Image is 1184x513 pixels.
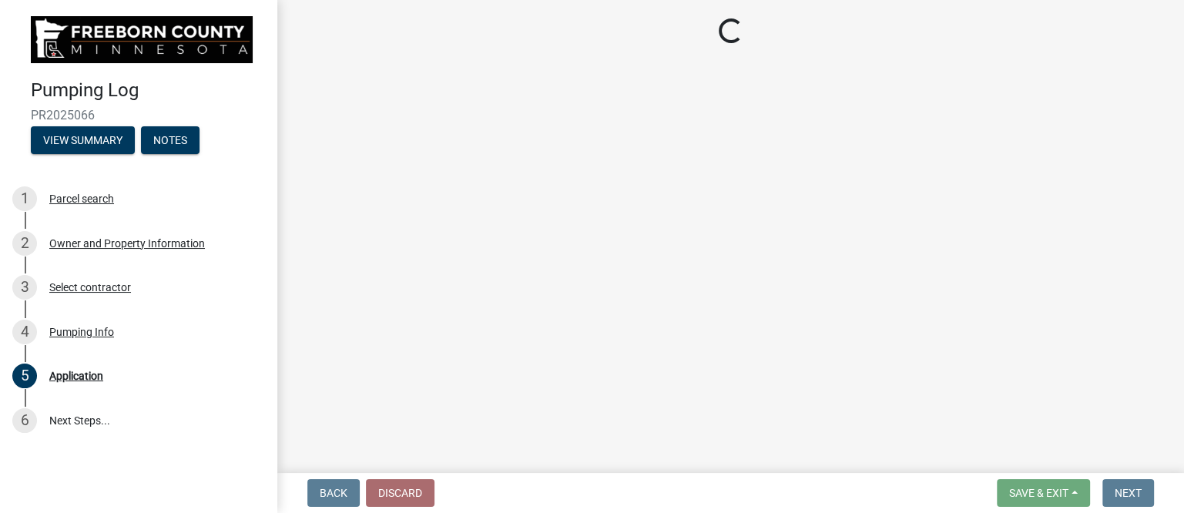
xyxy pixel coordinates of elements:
[31,16,253,63] img: Freeborn County, Minnesota
[12,364,37,388] div: 5
[141,135,200,147] wm-modal-confirm: Notes
[49,370,103,381] div: Application
[307,479,360,507] button: Back
[141,126,200,154] button: Notes
[12,275,37,300] div: 3
[12,320,37,344] div: 4
[49,327,114,337] div: Pumping Info
[1102,479,1154,507] button: Next
[49,282,131,293] div: Select contractor
[1115,487,1142,499] span: Next
[12,186,37,211] div: 1
[31,108,247,122] span: PR2025066
[49,193,114,204] div: Parcel search
[366,479,434,507] button: Discard
[320,487,347,499] span: Back
[12,231,37,256] div: 2
[997,479,1090,507] button: Save & Exit
[49,238,205,249] div: Owner and Property Information
[31,79,265,102] h4: Pumping Log
[31,126,135,154] button: View Summary
[12,408,37,433] div: 6
[31,135,135,147] wm-modal-confirm: Summary
[1009,487,1068,499] span: Save & Exit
